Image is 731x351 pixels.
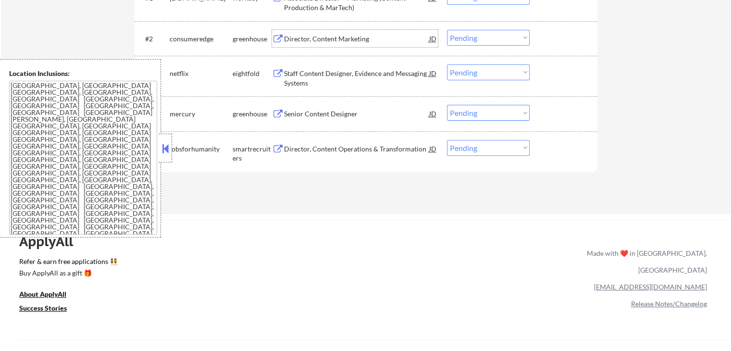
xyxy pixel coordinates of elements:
[170,69,233,78] div: netflix
[428,105,438,122] div: JD
[583,245,707,278] div: Made with ❤️ in [GEOGRAPHIC_DATA], [GEOGRAPHIC_DATA]
[284,69,429,88] div: Staff Content Designer, Evidence and Messaging Systems
[19,233,84,250] div: ApplyAll
[170,109,233,119] div: mercury
[145,34,162,44] div: #2
[631,300,707,308] a: Release Notes/Changelog
[9,69,157,78] div: Location Inclusions:
[233,144,272,163] div: smartrecruiters
[428,64,438,82] div: JD
[19,289,80,301] a: About ApplyAll
[19,270,115,276] div: Buy ApplyAll as a gift 🎁
[19,290,66,298] u: About ApplyAll
[428,140,438,157] div: JD
[19,304,67,312] u: Success Stories
[284,34,429,44] div: Director, Content Marketing
[284,109,429,119] div: Senior Content Designer
[233,69,272,78] div: eightfold
[428,30,438,47] div: JD
[284,144,429,154] div: Director, Content Operations & Transformation
[170,34,233,44] div: consumeredge
[233,34,272,44] div: greenhouse
[19,303,80,315] a: Success Stories
[594,283,707,291] a: [EMAIL_ADDRESS][DOMAIN_NAME]
[170,144,233,154] div: jobsforhumanity
[19,258,386,268] a: Refer & earn free applications 👯‍♀️
[19,268,115,280] a: Buy ApplyAll as a gift 🎁
[233,109,272,119] div: greenhouse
